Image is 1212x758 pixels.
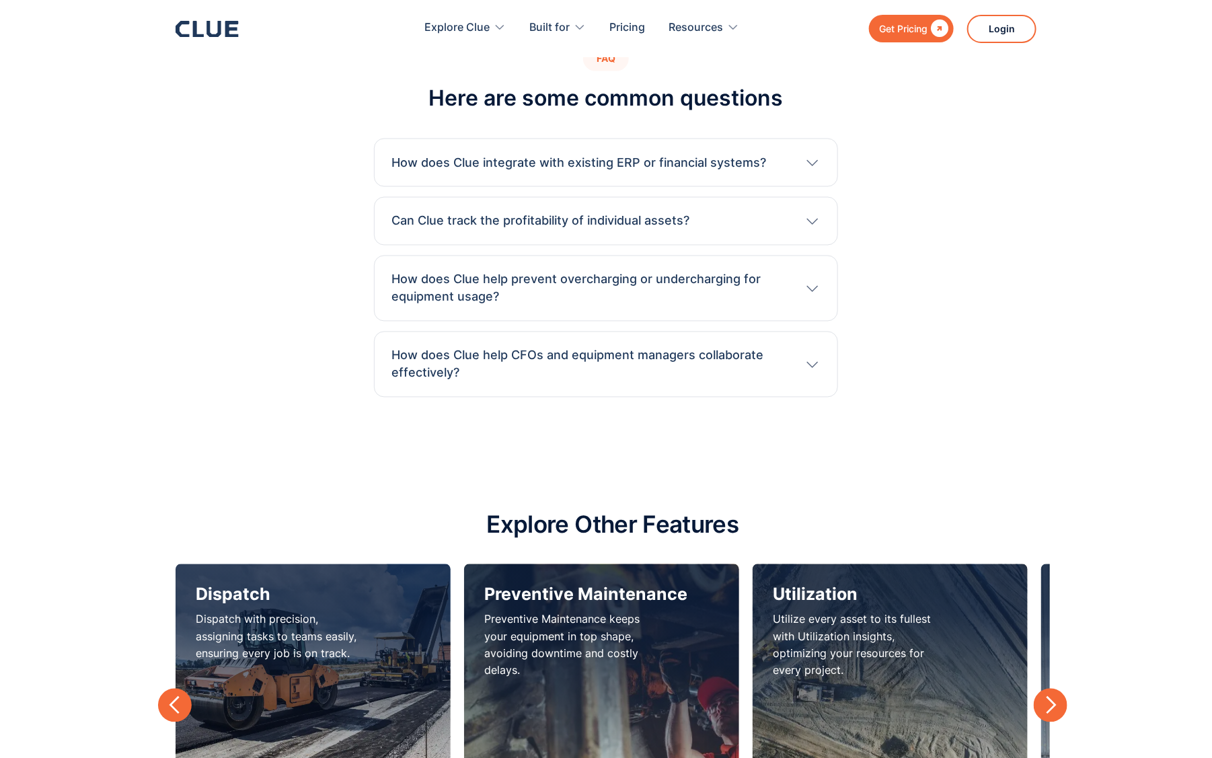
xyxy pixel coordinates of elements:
[484,611,652,679] p: Preventive Maintenance keeps your equipment in top shape, avoiding downtime and costly delays.
[391,213,689,230] h3: Can Clue track the profitability of individual assets?
[927,20,948,37] div: 
[967,15,1036,43] a: Login
[529,7,570,49] div: Built for
[391,347,791,382] h3: How does Clue help CFOs and equipment managers collaborate effectively?
[196,611,364,662] p: Dispatch with precision, assigning tasks to teams easily, ensuring every job is on track.
[424,7,490,49] div: Explore Clue
[773,584,858,605] h3: Utilization
[1034,689,1067,722] div: next slide
[773,611,941,679] p: Utilize every asset to its fullest with Utilization insights, optimizing your resources for every...
[669,7,739,49] div: Resources
[669,7,723,49] div: Resources
[424,7,506,49] div: Explore Clue
[429,85,784,112] h2: Here are some common questions
[583,46,629,71] div: FAQ
[869,15,954,42] a: Get Pricing
[529,7,586,49] div: Built for
[158,689,192,722] div: previous slide
[391,271,791,306] h3: How does Clue help prevent overcharging or undercharging for equipment usage?
[487,512,739,538] h2: Explore Other Features
[391,154,766,172] h3: How does Clue integrate with existing ERP or financial systems?
[484,584,687,605] h3: Preventive Maintenance
[879,20,927,37] div: Get Pricing
[196,584,270,605] h3: Dispatch
[609,7,645,49] a: Pricing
